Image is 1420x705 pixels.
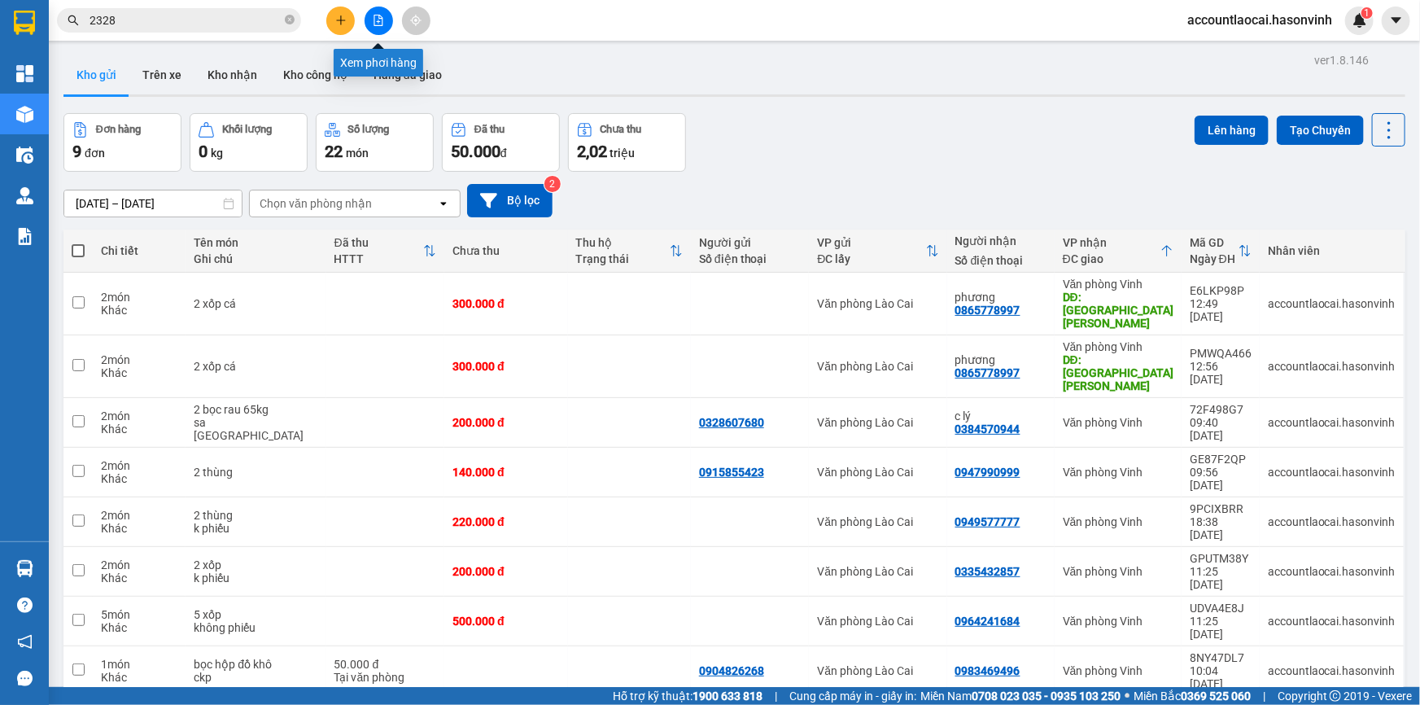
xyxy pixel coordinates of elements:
div: accountlaocai.hasonvinh [1268,466,1396,479]
div: 0964241684 [955,615,1020,628]
span: 9 [72,142,81,161]
div: DĐ: bãi dương châu [1063,291,1173,330]
div: 2 thùng [194,509,317,522]
span: đ [500,147,507,160]
div: bọc hộp đồ khô [194,658,317,671]
div: ckp [194,671,317,684]
img: dashboard-icon [16,65,33,82]
div: 1 món [101,658,177,671]
div: Khác [101,472,177,485]
div: Trạng thái [576,252,670,265]
div: Khác [101,423,177,436]
th: Toggle SortBy [1182,230,1260,273]
button: Hàng đã giao [360,55,455,94]
span: close-circle [285,13,295,28]
span: Hỗ trợ kỹ thuật: [613,687,762,705]
div: 300.000 đ [452,297,559,310]
span: plus [335,15,347,26]
svg: open [437,197,450,210]
div: 10:04 [DATE] [1190,664,1252,690]
div: Số lượng [348,124,390,135]
div: 0904826268 [699,664,764,677]
span: | [1263,687,1265,705]
span: kg [211,147,223,160]
button: Chưa thu2,02 triệu [568,113,686,172]
div: 5 món [101,608,177,621]
span: notification [17,634,33,650]
img: icon-new-feature [1352,13,1367,28]
div: Đã thu [474,124,505,135]
div: accountlaocai.hasonvinh [1268,515,1396,528]
div: ĐC giao [1063,252,1160,265]
div: Số điện thoại [699,252,801,265]
div: HTTT [334,252,423,265]
div: Văn phòng Lào Cai [817,466,938,479]
div: Đã thu [334,236,423,249]
div: E6LKP98P [1190,284,1252,297]
button: Kho nhận [194,55,270,94]
strong: 0708 023 035 - 0935 103 250 [972,690,1121,703]
div: GPUTM38Y [1190,552,1252,565]
div: 18:38 [DATE] [1190,515,1252,541]
div: k phiếu [194,571,317,585]
span: | [775,687,777,705]
div: Văn phòng Vinh [1063,565,1173,578]
span: 50.000 [451,142,500,161]
input: Tìm tên, số ĐT hoặc mã đơn [90,11,282,29]
div: 2 món [101,459,177,472]
div: accountlaocai.hasonvinh [1268,297,1396,310]
div: 2 xốp cá [194,360,317,373]
span: message [17,671,33,686]
div: 72F498G7 [1190,403,1252,416]
span: 1 [1364,7,1370,19]
div: Văn phòng Lào Cai [817,664,938,677]
span: 2,02 [577,142,607,161]
th: Toggle SortBy [568,230,691,273]
div: Nhân viên [1268,244,1396,257]
div: Văn phòng Lào Cai [817,297,938,310]
div: Văn phòng Vinh [1063,416,1173,429]
button: Đã thu50.000đ [442,113,560,172]
div: 0949577777 [955,515,1020,528]
div: 0983469496 [955,664,1020,677]
div: phương [955,291,1046,304]
img: warehouse-icon [16,147,33,164]
div: 0865778997 [955,366,1020,379]
span: Miền Bắc [1134,687,1251,705]
div: 2 món [101,409,177,423]
img: warehouse-icon [16,187,33,204]
button: Đơn hàng9đơn [63,113,181,172]
div: Người nhận [955,234,1046,247]
div: 220.000 đ [452,515,559,528]
div: Văn phòng Vinh [1063,340,1173,353]
div: Thu hộ [576,236,670,249]
th: Toggle SortBy [1055,230,1182,273]
img: warehouse-icon [16,560,33,577]
div: 0947990999 [955,466,1020,479]
button: Lên hàng [1195,116,1269,145]
div: Văn phòng Vinh [1063,278,1173,291]
span: caret-down [1389,13,1404,28]
div: 0915855423 [699,466,764,479]
div: accountlaocai.hasonvinh [1268,416,1396,429]
div: accountlaocai.hasonvinh [1268,615,1396,628]
div: 8NY47DL7 [1190,651,1252,664]
button: caret-down [1382,7,1410,35]
div: 2 món [101,353,177,366]
span: aim [410,15,422,26]
div: không phiếu [194,621,317,634]
div: Văn phòng Lào Cai [817,615,938,628]
strong: 1900 633 818 [693,690,762,703]
div: Ngày ĐH [1190,252,1239,265]
div: 9PCIXBRR [1190,502,1252,515]
div: accountlaocai.hasonvinh [1268,360,1396,373]
div: Văn phòng Vinh [1063,664,1173,677]
div: 2 món [101,509,177,522]
div: c lý [955,409,1046,423]
li: Không để tiền, các chất nguy hiểm, chất cấm vào hàng gửi. [24,69,826,84]
button: Số lượng22món [316,113,434,172]
div: phương [955,353,1046,366]
div: PMWQA466 [1190,347,1252,360]
div: sa pa [194,416,317,442]
div: 09:40 [DATE] [1190,416,1252,442]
